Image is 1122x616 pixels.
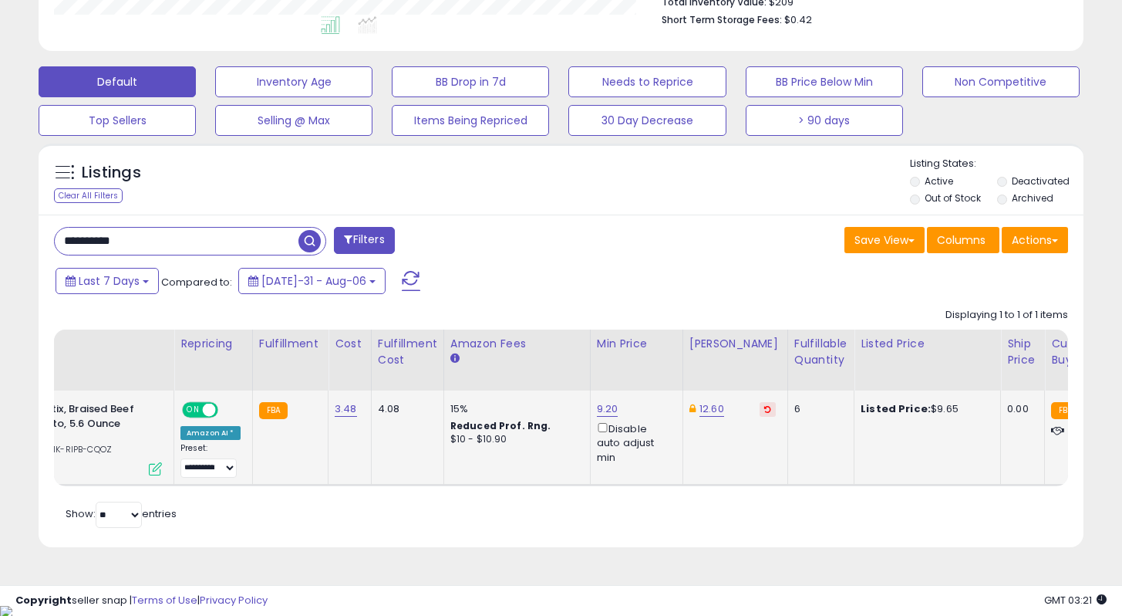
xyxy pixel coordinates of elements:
[689,336,781,352] div: [PERSON_NAME]
[1012,191,1053,205] label: Archived
[450,419,551,432] b: Reduced Prof. Rng.
[699,401,724,417] a: 12.60
[184,404,203,417] span: ON
[568,105,726,136] button: 30 Day Decrease
[259,336,322,352] div: Fulfillment
[450,402,578,416] div: 15%
[200,593,268,608] a: Privacy Policy
[910,157,1083,171] p: Listing States:
[450,433,578,446] div: $10 - $10.90
[662,13,782,26] b: Short Term Storage Fees:
[39,105,196,136] button: Top Sellers
[15,593,72,608] strong: Copyright
[861,402,989,416] div: $9.65
[925,174,953,188] label: Active
[161,275,232,289] span: Compared to:
[1007,402,1033,416] div: 0.00
[216,404,241,417] span: OFF
[66,506,177,521] span: Show: entries
[39,66,196,97] button: Default
[20,443,112,455] span: | SKU: 1K-RIPB-CQOZ
[794,402,842,416] div: 6
[746,105,903,136] button: > 90 days
[259,402,288,419] small: FBA
[1044,593,1107,608] span: 2025-08-14 03:21 GMT
[132,593,197,608] a: Terms of Use
[15,594,268,608] div: seller snap | |
[1012,174,1070,188] label: Deactivated
[378,336,437,368] div: Fulfillment Cost
[597,420,671,465] div: Disable auto adjust min
[925,191,981,205] label: Out of Stock
[378,402,432,416] div: 4.08
[922,66,1080,97] button: Non Competitive
[1051,402,1080,419] small: FBA
[844,227,925,253] button: Save View
[334,227,394,254] button: Filters
[335,336,365,352] div: Cost
[597,336,676,352] div: Min Price
[861,336,994,352] div: Listed Price
[784,12,812,27] span: $0.42
[945,308,1068,323] div: Displaying 1 to 1 of 1 items
[450,352,460,366] small: Amazon Fees.
[927,227,999,253] button: Columns
[568,66,726,97] button: Needs to Reprice
[261,273,366,289] span: [DATE]-31 - Aug-06
[335,401,357,417] a: 3.48
[180,426,241,440] div: Amazon AI *
[215,105,372,136] button: Selling @ Max
[746,66,903,97] button: BB Price Below Min
[215,66,372,97] button: Inventory Age
[597,401,618,417] a: 9.20
[1007,336,1038,368] div: Ship Price
[794,336,847,368] div: Fulfillable Quantity
[861,401,931,416] b: Listed Price:
[392,105,549,136] button: Items Being Repriced
[82,162,141,184] h5: Listings
[180,336,246,352] div: Repricing
[56,268,159,294] button: Last 7 Days
[1002,227,1068,253] button: Actions
[450,336,584,352] div: Amazon Fees
[79,273,140,289] span: Last 7 Days
[937,232,986,248] span: Columns
[392,66,549,97] button: BB Drop in 7d
[238,268,386,294] button: [DATE]-31 - Aug-06
[54,188,123,203] div: Clear All Filters
[180,443,241,478] div: Preset:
